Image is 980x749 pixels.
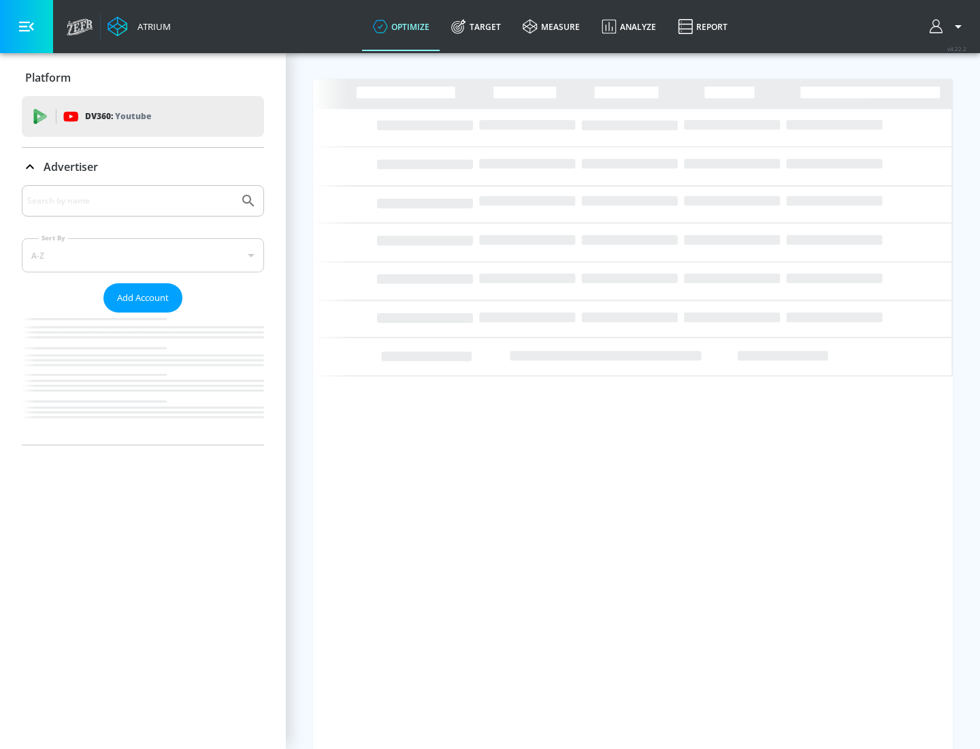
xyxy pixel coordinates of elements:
a: optimize [362,2,440,51]
a: Target [440,2,512,51]
nav: list of Advertiser [22,313,264,445]
p: Advertiser [44,159,98,174]
a: Atrium [108,16,171,37]
label: Sort By [39,234,68,242]
input: Search by name [27,192,233,210]
span: Add Account [117,290,169,306]
a: Analyze [591,2,667,51]
button: Add Account [103,283,182,313]
div: DV360: Youtube [22,96,264,137]
a: Report [667,2,738,51]
div: Advertiser [22,148,264,186]
p: Platform [25,70,71,85]
div: Advertiser [22,185,264,445]
div: Atrium [132,20,171,33]
div: Platform [22,59,264,97]
span: v 4.22.2 [947,45,966,52]
p: DV360: [85,109,151,124]
div: A-Z [22,238,264,272]
a: measure [512,2,591,51]
p: Youtube [115,109,151,123]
